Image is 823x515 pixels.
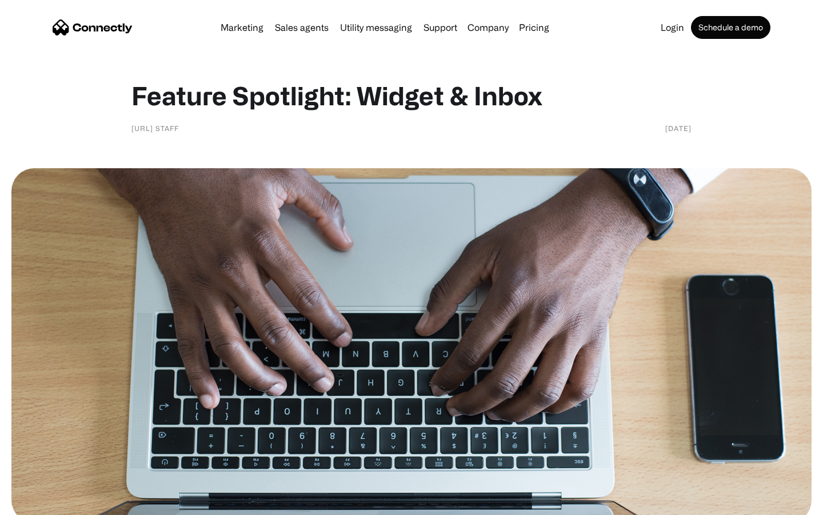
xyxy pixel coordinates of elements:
a: Login [656,23,689,32]
aside: Language selected: English [11,495,69,511]
a: Sales agents [270,23,333,32]
a: home [53,19,133,36]
ul: Language list [23,495,69,511]
a: Support [419,23,462,32]
a: Schedule a demo [691,16,770,39]
a: Marketing [216,23,268,32]
a: Pricing [514,23,554,32]
a: Utility messaging [335,23,417,32]
div: Company [468,19,509,35]
h1: Feature Spotlight: Widget & Inbox [131,80,692,111]
div: [DATE] [665,122,692,134]
div: Company [464,19,512,35]
div: [URL] staff [131,122,179,134]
